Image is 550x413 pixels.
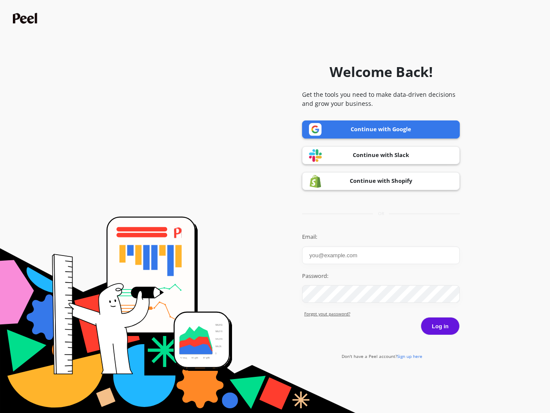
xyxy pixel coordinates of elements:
[302,272,460,280] label: Password:
[302,233,460,241] label: Email:
[304,311,460,317] a: Forgot yout password?
[342,353,422,359] a: Don't have a Peel account?Sign up here
[302,172,460,190] a: Continue with Shopify
[302,90,460,108] p: Get the tools you need to make data-driven decisions and grow your business.
[13,13,40,24] img: Peel
[309,175,322,188] img: Shopify logo
[309,149,322,162] img: Slack logo
[421,317,460,335] button: Log in
[302,120,460,139] a: Continue with Google
[397,353,422,359] span: Sign up here
[330,62,433,82] h1: Welcome Back!
[302,247,460,264] input: you@example.com
[302,146,460,164] a: Continue with Slack
[302,210,460,217] div: or
[309,123,322,136] img: Google logo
